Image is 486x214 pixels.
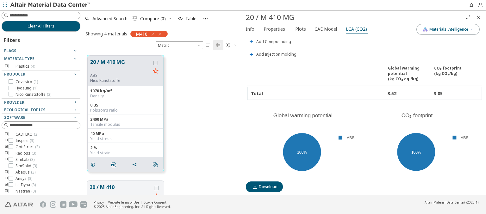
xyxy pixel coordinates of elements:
span: Download [259,184,277,189]
i: toogle group [4,144,9,150]
span: Provider [4,100,24,105]
i: toogle group [4,64,9,69]
button: Favorite [151,192,161,202]
div: Global warming potential ( kg CO₂ eq./kg ) [388,65,433,82]
i:  [133,16,138,21]
span: SimLab [16,157,34,162]
span: Hyosung [16,86,37,91]
a: Website Terms of Use [108,200,139,205]
button: Add Injection molding [246,48,299,61]
span: Software [4,115,25,120]
button: Producer [2,70,80,78]
span: ( 3 ) [33,163,37,168]
span: ( 3 ) [31,169,35,175]
div: Filters [2,32,23,47]
div: 0.35 [90,103,161,108]
span: Covestro [16,79,38,84]
span: Compare (0) [140,16,166,21]
button: Table View [203,40,213,50]
button: AI CopilotMaterials Intelligence [416,24,480,35]
i: toogle group [4,151,9,156]
div: ABS [90,73,151,78]
span: Advanced Search [92,16,128,21]
div: 3.05 [434,90,478,96]
span: ( 3 ) [31,188,36,194]
button: Close [473,12,483,22]
button: Details [88,158,101,171]
div: © 2025 Altair Engineering, Inc. All Rights Reserved. [94,205,171,209]
span: ( 3 ) [30,138,34,143]
div: Unit System [156,41,203,49]
span: Metric [156,41,203,49]
button: Tile View [213,40,223,50]
img: Altair Engineering [5,202,33,207]
span: Add Injection molding [256,52,296,56]
button: Share [129,158,142,171]
span: ( 2 ) [34,131,38,137]
span: ( 3 ) [35,144,40,150]
span: CADFEKO [16,132,38,137]
span: ( 2 ) [47,92,51,97]
i: toogle group [4,132,9,137]
i: toogle group [4,157,9,162]
span: Plots [295,24,306,34]
button: 20 / M 410 [90,183,151,198]
span: Plastics [16,64,35,69]
span: CAE Model [315,24,337,34]
i: toogle group [4,170,9,175]
span: OptiStruct [16,144,40,150]
span: Material Type [4,56,34,61]
i:  [153,162,158,167]
span: Table [185,16,196,21]
span: Materials Intelligence [429,27,468,32]
i:  [111,162,116,167]
span: ( 3 ) [31,182,36,187]
i: toogle group [4,189,9,194]
span: SimSolid [16,163,37,168]
div: 2 % [90,145,161,150]
div: 40 MPa [90,131,161,136]
button: Material Type [2,55,80,63]
span: Radioss [16,151,36,156]
span: Ansys [16,176,32,181]
span: Nico Kunststoffe [16,92,51,97]
span: Inspire [16,138,34,143]
div: Yield stress [90,136,161,141]
div: Showing 4 materials [85,31,127,37]
span: ( 3 ) [32,150,36,156]
p: Nico Kunststoffe [90,78,151,83]
img: AI Copilot [423,27,428,32]
i: toogle group [4,182,9,187]
a: Privacy [94,200,104,205]
button: Ecological Topics [2,106,80,114]
button: Full Screen [463,12,473,22]
div: CO₂ footprint ( kg CO₂/kg ) [434,65,479,82]
span: M410 [136,31,147,37]
i:  [216,43,221,48]
i:  [226,43,231,48]
span: Info [246,24,254,34]
span: Flags [4,48,16,53]
span: Ls-Dyna [16,182,36,187]
button: Software [2,114,80,121]
div: Tensile modulus [90,122,161,127]
span: Add Compounding [256,40,291,44]
span: ( 1 ) [34,79,38,84]
button: Flags [2,47,80,55]
button: Provider [2,99,80,106]
button: 20 / M 410 MG [90,58,151,73]
button: Download [246,181,283,192]
span: Producer [4,71,25,77]
div: (v2025.1) [425,200,478,205]
div: Poisson's ratio [90,108,161,113]
span: Ecological Topics [4,107,45,113]
div: Density [90,94,161,99]
div: Yield strain [90,150,161,156]
div: Total [251,90,340,96]
span: Abaqus [16,170,35,175]
span: Properties [264,24,285,34]
span: Clear All Filters [28,24,54,29]
div: 2400 MPa [90,117,161,122]
span: LCA (CO2) [346,24,367,34]
button: Theme [223,40,240,50]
